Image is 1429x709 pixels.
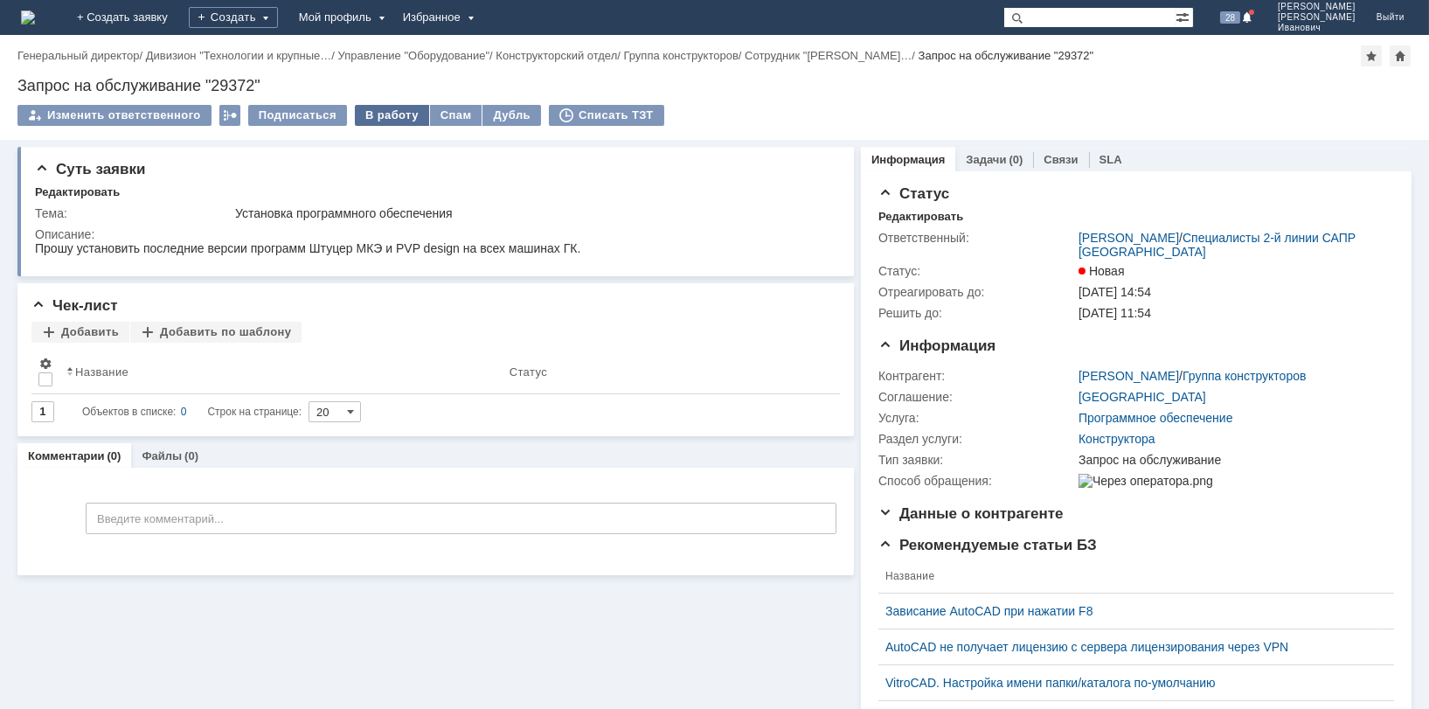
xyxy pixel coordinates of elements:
[146,49,338,62] div: /
[35,185,120,199] div: Редактировать
[184,449,198,462] div: (0)
[38,357,52,371] span: Настройки
[35,161,145,177] span: Суть заявки
[35,227,832,241] div: Описание:
[878,264,1075,278] div: Статус:
[82,406,176,418] span: Объектов в списке:
[181,401,187,422] div: 0
[142,449,182,462] a: Файлы
[624,49,746,62] div: /
[878,474,1075,488] div: Способ обращения:
[624,49,739,62] a: Группа конструкторов
[1079,453,1385,467] div: Запрос на обслуживание
[878,390,1075,404] div: Соглашение:
[1079,411,1233,425] a: Программное обеспечение
[189,7,278,28] div: Создать
[878,453,1075,467] div: Тип заявки:
[1079,369,1179,383] a: [PERSON_NAME]
[878,337,995,354] span: Информация
[28,449,105,462] a: Комментарии
[31,297,118,314] span: Чек-лист
[1009,153,1023,166] div: (0)
[1079,231,1179,245] a: [PERSON_NAME]
[1079,432,1155,446] a: Конструктора
[59,350,503,394] th: Название
[745,49,912,62] a: Сотрудник "[PERSON_NAME]…
[878,505,1064,522] span: Данные о контрагенте
[919,49,1094,62] div: Запрос на обслуживание "29372"
[1390,45,1411,66] div: Сделать домашней страницей
[1361,45,1382,66] div: Добавить в избранное
[878,369,1075,383] div: Контрагент:
[496,49,623,62] div: /
[885,640,1373,654] a: AutoCAD не получает лицензию с сервера лицензирования через VPN
[878,560,1380,594] th: Название
[878,210,963,224] div: Редактировать
[878,306,1075,320] div: Решить до:
[878,537,1097,553] span: Рекомендуемые статьи БЗ
[1176,8,1193,24] span: Расширенный поиск
[745,49,919,62] div: /
[1079,474,1213,488] img: Через оператора.png
[1079,306,1151,320] span: [DATE] 11:54
[1220,11,1240,24] span: 28
[1278,12,1356,23] span: [PERSON_NAME]
[219,105,240,126] div: Работа с массовостью
[338,49,490,62] a: Управление "Оборудование"
[510,365,547,379] div: Статус
[21,10,35,24] a: Перейти на домашнюю страницу
[1183,369,1306,383] a: Группа конструкторов
[871,153,945,166] a: Информация
[878,185,949,202] span: Статус
[17,49,139,62] a: Генеральный директор
[1079,390,1206,404] a: [GEOGRAPHIC_DATA]
[966,153,1006,166] a: Задачи
[1278,2,1356,12] span: [PERSON_NAME]
[17,77,1412,94] div: Запрос на обслуживание "29372"
[878,285,1075,299] div: Отреагировать до:
[1044,153,1078,166] a: Связи
[1079,264,1125,278] span: Новая
[878,231,1075,245] div: Ответственный:
[82,401,302,422] i: Строк на странице:
[1099,153,1122,166] a: SLA
[1278,23,1356,33] span: Иванович
[108,449,121,462] div: (0)
[1079,285,1151,299] span: [DATE] 14:54
[878,411,1075,425] div: Услуга:
[878,432,1075,446] div: Раздел услуги:
[885,676,1373,690] a: VitroCAD. Настройка имени папки/каталога по-умолчанию
[146,49,332,62] a: Дивизион "Технологии и крупные…
[503,350,826,394] th: Статус
[235,206,829,220] div: Установка программного обеспечения
[496,49,617,62] a: Конструкторский отдел
[35,206,232,220] div: Тема:
[21,10,35,24] img: logo
[1079,231,1385,259] div: /
[885,604,1373,618] a: Зависание AutoCAD при нажатии F8
[338,49,496,62] div: /
[75,365,128,379] div: Название
[1079,369,1306,383] div: /
[1079,231,1356,259] a: Специалисты 2-й линии САПР [GEOGRAPHIC_DATA]
[17,49,146,62] div: /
